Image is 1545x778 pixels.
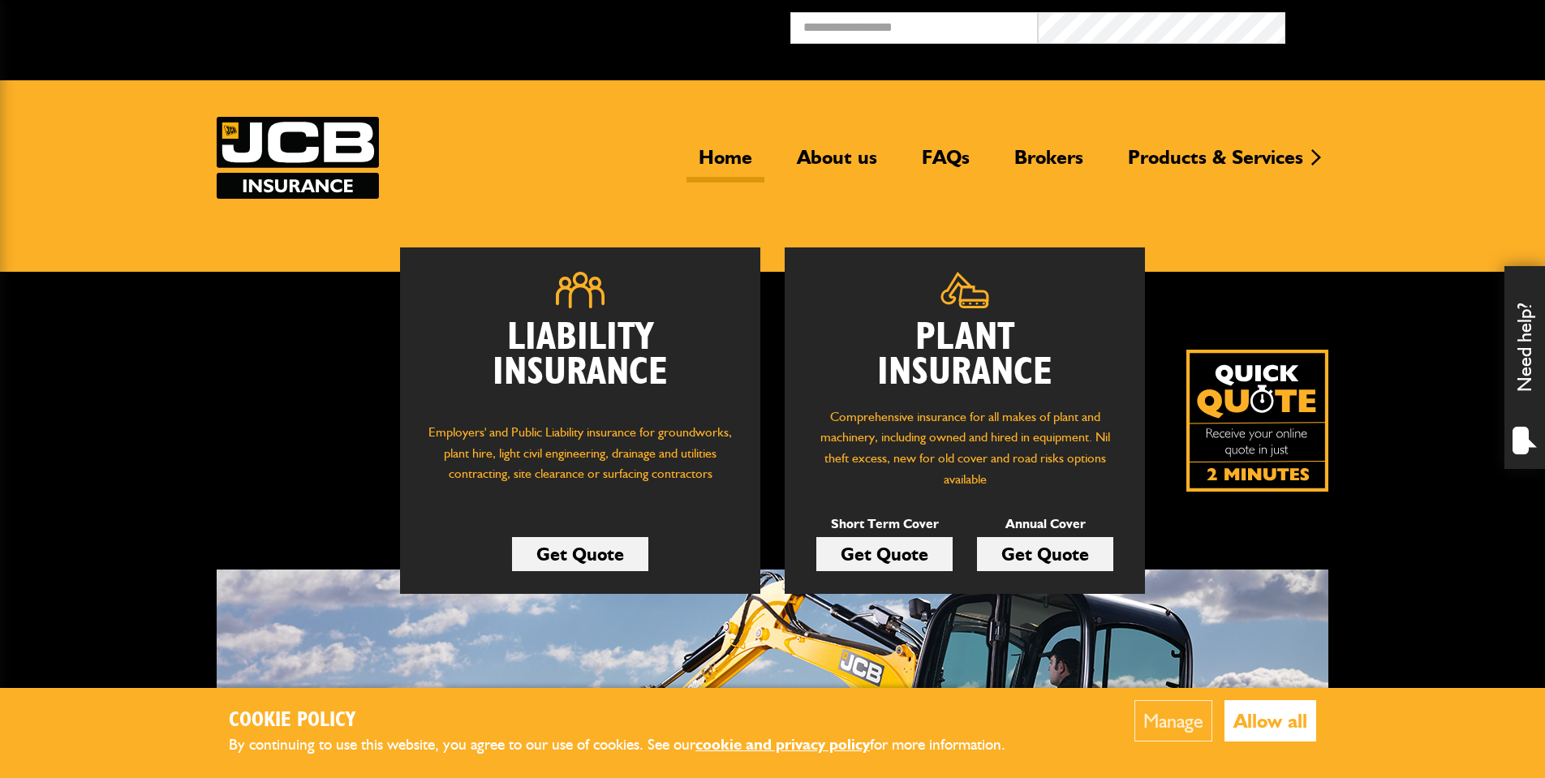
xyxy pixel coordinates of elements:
img: JCB Insurance Services logo [217,117,379,199]
h2: Liability Insurance [424,320,736,406]
a: Get your insurance quote isn just 2-minutes [1186,350,1328,492]
h2: Plant Insurance [809,320,1121,390]
a: Get Quote [816,537,953,571]
h2: Cookie Policy [229,708,1032,733]
p: Employers' and Public Liability insurance for groundworks, plant hire, light civil engineering, d... [424,422,736,500]
a: About us [785,145,889,183]
img: Quick Quote [1186,350,1328,492]
a: Get Quote [512,537,648,571]
a: Get Quote [977,537,1113,571]
button: Broker Login [1285,12,1533,37]
a: Home [686,145,764,183]
p: Short Term Cover [816,514,953,535]
button: Manage [1134,700,1212,741]
a: cookie and privacy policy [695,735,870,754]
a: JCB Insurance Services [217,117,379,199]
div: Need help? [1504,266,1545,469]
p: Annual Cover [977,514,1113,535]
p: Comprehensive insurance for all makes of plant and machinery, including owned and hired in equipm... [809,406,1121,489]
a: Products & Services [1116,145,1315,183]
a: FAQs [910,145,982,183]
a: Brokers [1002,145,1095,183]
p: By continuing to use this website, you agree to our use of cookies. See our for more information. [229,733,1032,758]
button: Allow all [1224,700,1316,741]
